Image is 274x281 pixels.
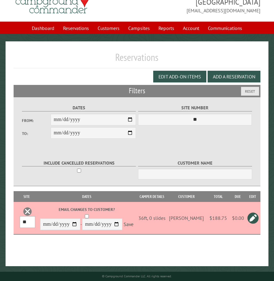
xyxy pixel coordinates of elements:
h2: Filters [14,85,260,97]
h1: Reservations [14,51,260,68]
th: Total [206,191,230,202]
a: Delete this reservation [23,207,32,216]
label: Dates [22,104,136,111]
th: Due [230,191,245,202]
a: Account [179,22,203,34]
a: Customers [94,22,123,34]
a: Reservations [59,22,93,34]
label: Customer Name [138,160,252,167]
th: Camper Details [137,191,167,202]
label: Email changes to customer? [38,207,136,212]
small: © Campground Commander LLC. All rights reserved. [102,274,172,278]
a: Communications [204,22,246,34]
label: To: [22,131,50,136]
a: Reports [155,22,178,34]
a: Save [124,221,133,228]
button: Add a Reservation [208,71,260,82]
a: Dashboard [28,22,58,34]
td: 36ft, 0 slides [137,202,167,234]
button: Reset [241,87,259,96]
td: [PERSON_NAME] [167,202,206,234]
label: From: [22,118,50,124]
th: Customer [167,191,206,202]
a: Campsites [124,22,154,34]
td: $188.75 [206,202,230,234]
div: - [38,207,136,232]
th: Site [17,191,36,202]
label: Include Cancelled Reservations [22,160,136,167]
th: Dates [37,191,137,202]
button: Edit Add-on Items [153,71,206,82]
td: $0.00 [230,202,245,234]
label: Site Number [138,104,252,111]
th: Edit [245,191,260,202]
